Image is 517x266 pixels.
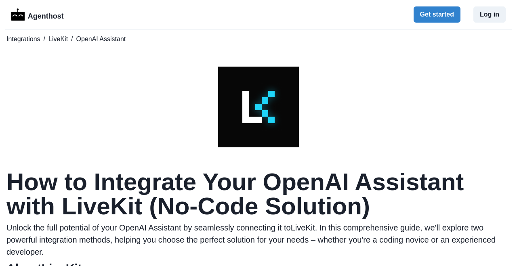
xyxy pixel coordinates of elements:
[218,67,299,147] img: LiveKit logo for OpenAI Assistant integration
[11,8,64,22] a: LogoAgenthost
[473,6,506,23] button: Log in
[6,34,40,44] a: Integrations
[6,170,511,218] h1: How to Integrate Your OpenAI Assistant with LiveKit (No-Code Solution)
[76,34,126,44] span: OpenAI Assistant
[414,6,460,23] button: Get started
[6,34,511,44] nav: breadcrumb
[11,8,25,21] img: Logo
[71,34,73,44] span: /
[28,8,64,22] p: Agenthost
[48,34,68,44] a: LiveKit
[44,34,45,44] span: /
[6,222,511,258] p: Unlock the full potential of your OpenAI Assistant by seamlessly connecting it to LiveKit . In th...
